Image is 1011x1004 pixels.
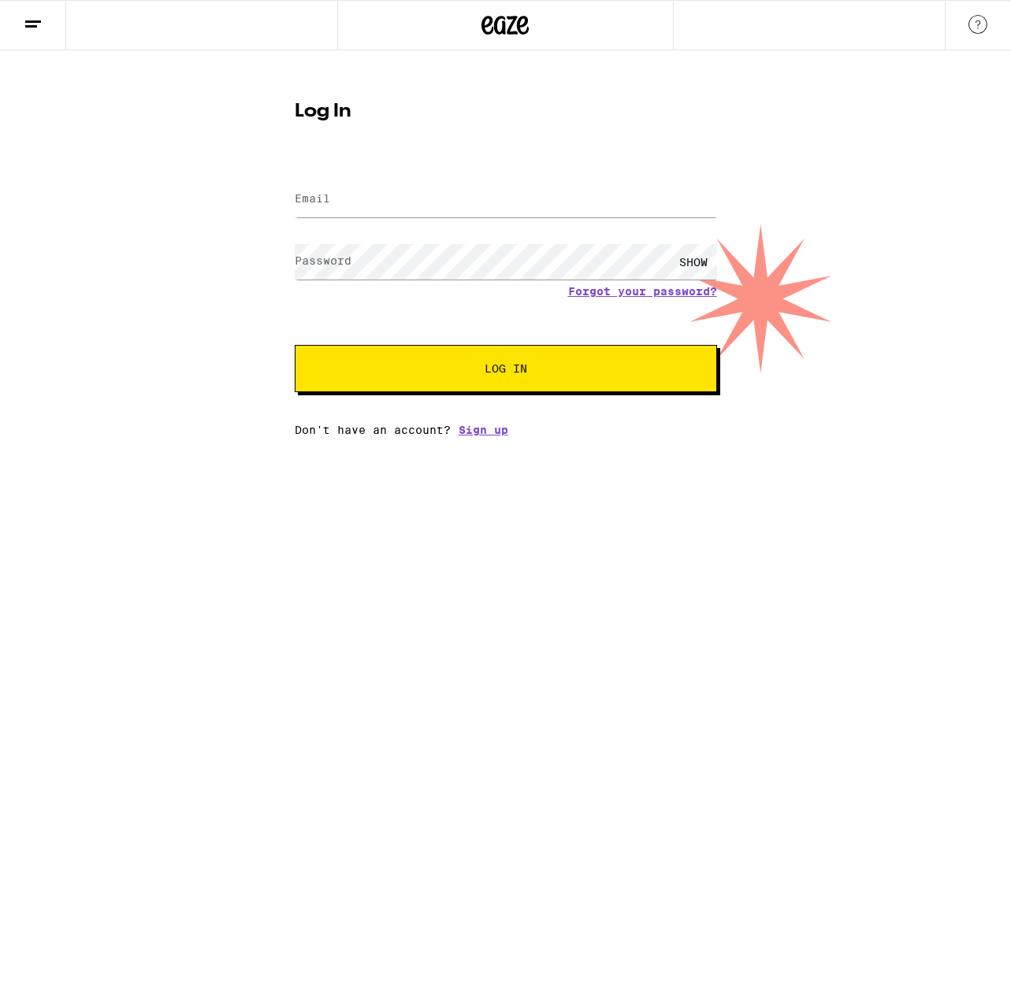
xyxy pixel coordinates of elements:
h1: Log In [295,102,717,121]
span: Log In [485,363,527,374]
div: SHOW [670,244,717,280]
label: Password [295,254,351,267]
input: Email [295,182,717,217]
button: Log In [295,345,717,392]
a: Sign up [459,424,508,436]
div: Don't have an account? [295,424,717,436]
a: Forgot your password? [568,285,717,298]
label: Email [295,192,330,205]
